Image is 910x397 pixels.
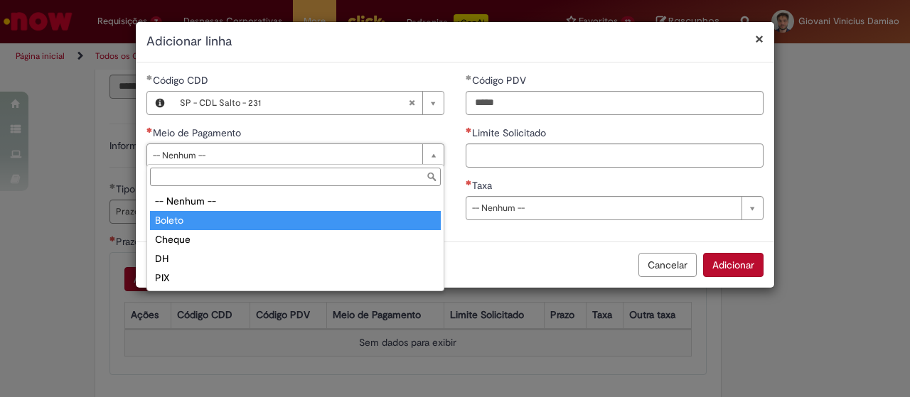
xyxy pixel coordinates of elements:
div: PIX [150,268,441,288]
ul: Meio de Pagamento [147,189,444,290]
div: Cheque [150,230,441,249]
div: DH [150,249,441,268]
div: Boleto [150,211,441,230]
div: -- Nenhum -- [150,192,441,211]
